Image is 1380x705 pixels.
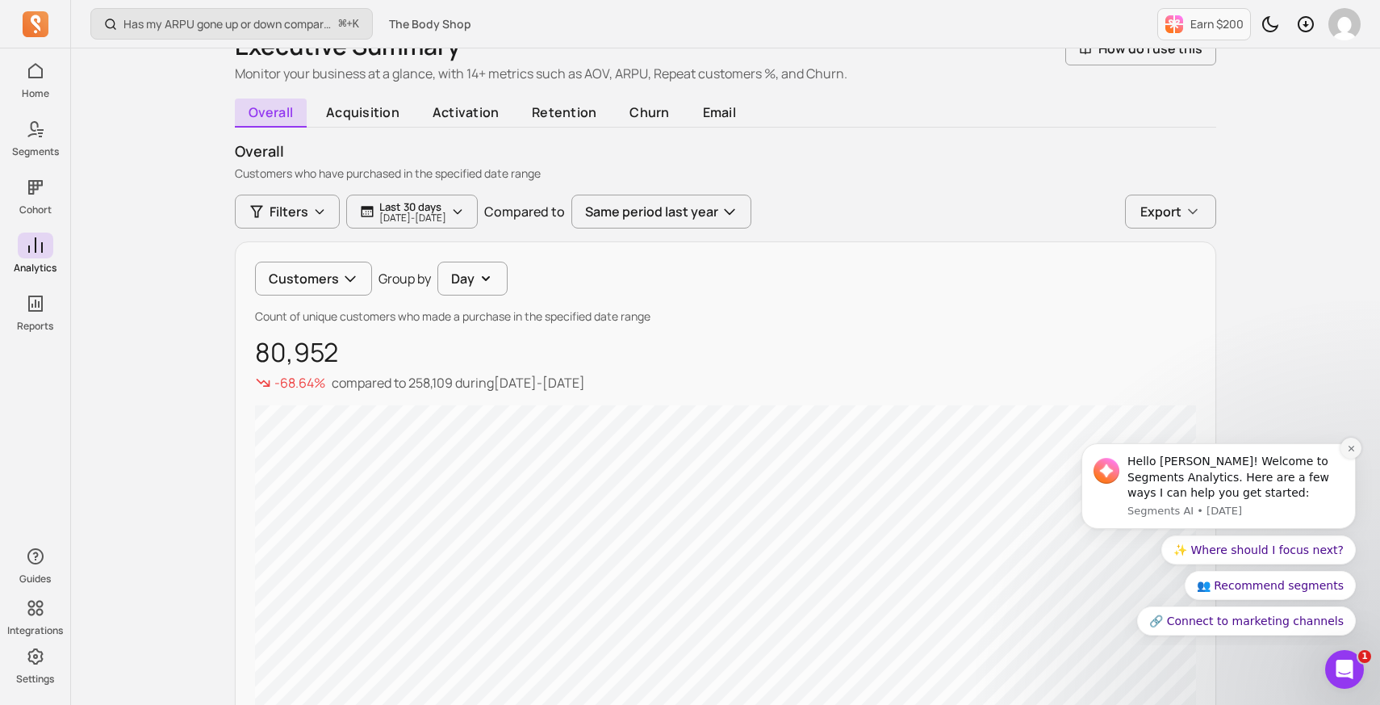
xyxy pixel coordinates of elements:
p: Compared to [484,202,565,221]
p: Cohort [19,204,52,216]
p: [DATE] - [DATE] [379,213,446,223]
span: overall [235,99,307,128]
span: The Body Shop [389,16,471,32]
span: acquisition [313,99,413,126]
p: Integrations [7,624,63,637]
span: Export [1140,202,1181,221]
p: -68.64% [274,373,325,392]
p: Segments [12,145,59,158]
button: Day [437,262,508,296]
span: retention [519,99,610,126]
button: Filters [235,195,340,229]
p: 80,952 [255,338,1196,367]
button: Same period last year [571,195,751,229]
span: Filters [270,202,308,221]
p: Guides [19,573,51,585]
span: 1 [1358,650,1371,663]
p: Monitor your business at a glance, with 14+ metrics such as AOV, ARPU, Repeat customers %, and Ch... [235,64,847,83]
iframe: Intercom notifications message [1057,429,1380,645]
p: Count of unique customers who made a purchase in the specified date range [255,308,1196,325]
button: Earn $200 [1157,8,1251,40]
button: Last 30 days[DATE]-[DATE] [346,195,478,229]
button: Toggle dark mode [1254,8,1286,40]
button: Guides [18,540,53,589]
button: Export [1125,195,1216,229]
p: Analytics [14,262,56,275]
p: overall [235,141,1216,162]
span: email [689,99,749,126]
span: activation [419,99,512,126]
p: Settings [16,673,54,686]
img: avatar [1328,8,1361,40]
button: Has my ARPU gone up or down compared to last month or last year?⌘+K [90,8,373,40]
p: Group by [378,269,431,288]
kbd: ⌘ [338,15,347,35]
iframe: Intercom live chat [1325,650,1364,689]
p: compared to during [DATE] - [DATE] [332,373,585,392]
kbd: K [353,18,359,31]
span: 258,109 [408,374,453,392]
button: The Body Shop [379,10,481,39]
p: Earn $200 [1190,16,1244,32]
button: Customers [255,262,372,296]
p: Customers who have purchased in the specified date range [235,166,1216,182]
h1: Executive Summary [235,31,847,61]
p: Home [22,87,49,100]
span: churn [617,99,683,126]
p: Reports [17,320,53,333]
span: + [339,15,359,32]
button: How do I use this [1065,31,1216,65]
p: Last 30 days [379,200,446,213]
p: Has my ARPU gone up or down compared to last month or last year? [123,16,332,32]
